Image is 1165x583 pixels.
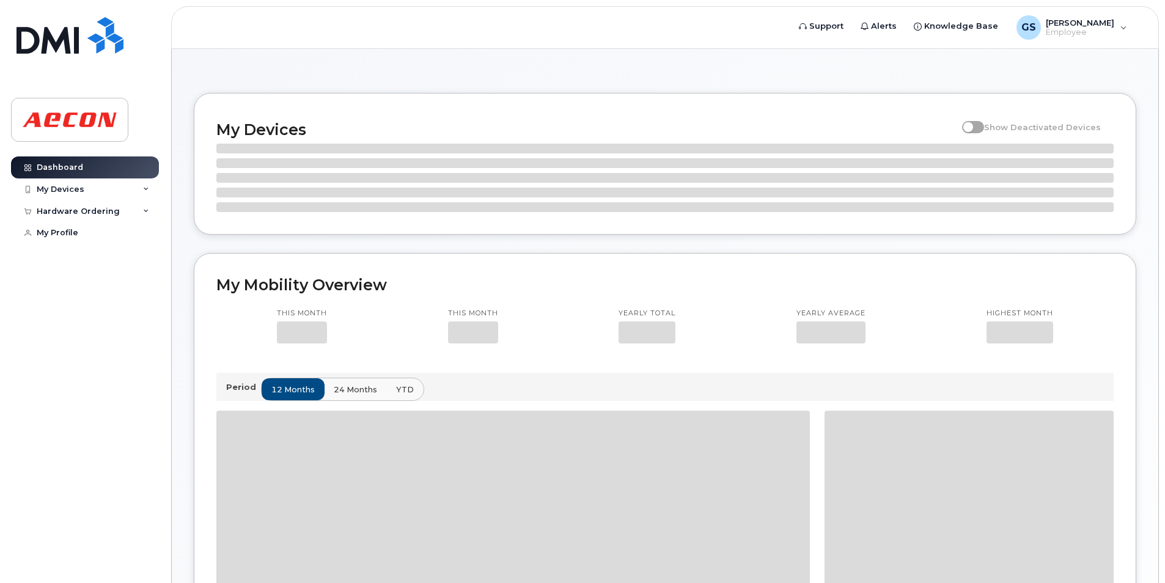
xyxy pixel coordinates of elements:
[216,120,956,139] h2: My Devices
[619,309,675,318] p: Yearly total
[216,276,1114,294] h2: My Mobility Overview
[448,309,498,318] p: This month
[226,381,261,393] p: Period
[987,309,1053,318] p: Highest month
[984,122,1101,132] span: Show Deactivated Devices
[396,384,414,395] span: YTD
[962,116,972,125] input: Show Deactivated Devices
[277,309,327,318] p: This month
[796,309,865,318] p: Yearly average
[334,384,377,395] span: 24 months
